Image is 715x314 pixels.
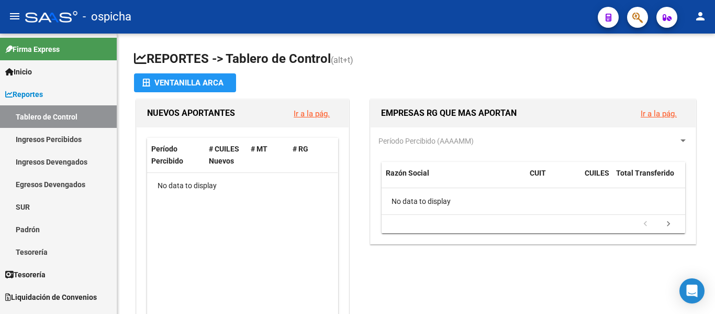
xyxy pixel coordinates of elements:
[382,162,526,197] datatable-header-cell: Razón Social
[5,291,97,303] span: Liquidación de Convenios
[381,108,517,118] span: EMPRESAS RG QUE MAS APORTAN
[151,145,183,165] span: Período Percibido
[530,169,546,177] span: CUIT
[5,269,46,280] span: Tesorería
[285,104,338,123] button: Ir a la pág.
[386,169,429,177] span: Razón Social
[378,137,474,145] span: Período Percibido (AAAAMM)
[293,145,308,153] span: # RG
[8,10,21,23] mat-icon: menu
[382,188,685,214] div: No data to display
[147,173,338,199] div: No data to display
[694,10,707,23] mat-icon: person
[331,55,353,65] span: (alt+t)
[526,162,580,197] datatable-header-cell: CUIT
[5,44,60,55] span: Firma Express
[294,109,330,118] a: Ir a la pág.
[5,89,43,100] span: Reportes
[580,162,612,197] datatable-header-cell: CUILES
[147,108,235,118] span: NUEVOS APORTANTES
[635,219,655,230] a: go to previous page
[83,5,131,28] span: - ospicha
[134,73,236,92] button: Ventanilla ARCA
[658,219,678,230] a: go to next page
[612,162,685,197] datatable-header-cell: Total Transferido
[134,50,698,69] h1: REPORTES -> Tablero de Control
[147,138,205,172] datatable-header-cell: Período Percibido
[288,138,330,172] datatable-header-cell: # RG
[585,169,609,177] span: CUILES
[209,145,239,165] span: # CUILES Nuevos
[251,145,267,153] span: # MT
[641,109,677,118] a: Ir a la pág.
[205,138,247,172] datatable-header-cell: # CUILES Nuevos
[616,169,674,177] span: Total Transferido
[632,104,685,123] button: Ir a la pág.
[247,138,288,172] datatable-header-cell: # MT
[142,73,228,92] div: Ventanilla ARCA
[679,278,705,304] div: Open Intercom Messenger
[5,66,32,78] span: Inicio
